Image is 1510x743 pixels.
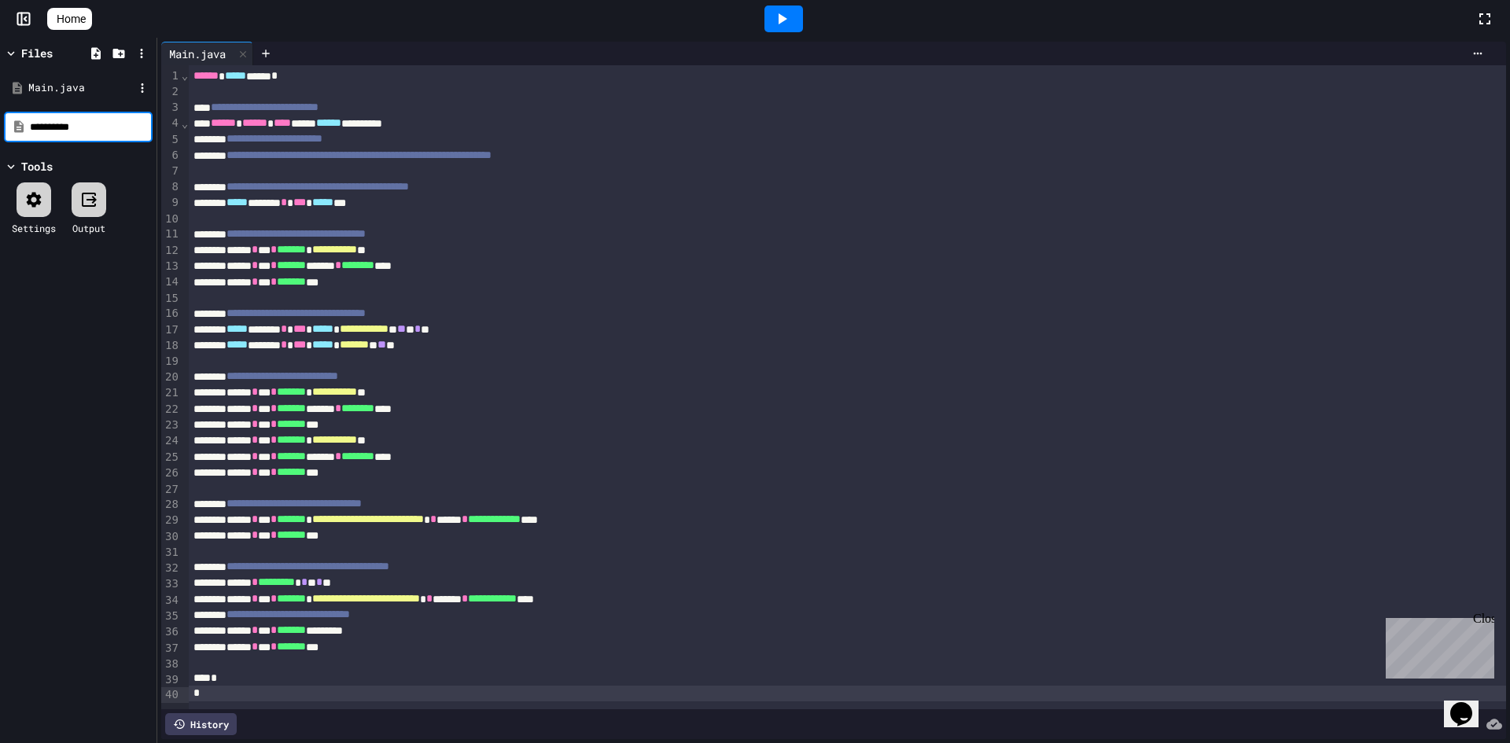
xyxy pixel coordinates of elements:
div: History [165,713,237,735]
div: 8 [161,179,181,195]
div: 33 [161,576,181,592]
div: 30 [161,529,181,545]
div: 28 [161,497,181,513]
div: 9 [161,195,181,211]
div: 6 [161,148,181,164]
div: 3 [161,100,181,116]
div: 17 [161,322,181,338]
div: 4 [161,116,181,131]
div: 37 [161,641,181,657]
div: 15 [161,291,181,307]
div: Files [21,45,53,61]
div: 36 [161,624,181,640]
div: Main.java [161,42,253,65]
div: 24 [161,433,181,449]
div: 20 [161,370,181,385]
div: 7 [161,164,181,179]
div: 22 [161,402,181,417]
div: Settings [12,221,56,235]
div: Chat with us now!Close [6,6,109,100]
div: 10 [161,211,181,227]
div: Main.java [28,80,134,96]
a: Home [47,8,92,30]
div: 19 [161,354,181,370]
div: 12 [161,243,181,259]
div: 35 [161,609,181,624]
div: 25 [161,450,181,465]
div: Tools [21,158,53,175]
iframe: chat widget [1444,680,1494,727]
div: 40 [161,687,181,703]
div: 1 [161,68,181,84]
span: Fold line [181,69,189,82]
div: 34 [161,593,181,609]
div: 32 [161,561,181,576]
div: 38 [161,657,181,672]
span: Fold line [181,117,189,130]
div: 11 [161,226,181,242]
div: 16 [161,306,181,322]
div: 23 [161,417,181,433]
div: 26 [161,465,181,481]
div: 27 [161,482,181,498]
iframe: chat widget [1379,612,1494,679]
div: 13 [161,259,181,274]
div: Main.java [161,46,234,62]
div: 21 [161,385,181,401]
div: 31 [161,545,181,561]
div: 39 [161,672,181,688]
span: Home [57,11,86,27]
div: Output [72,221,105,235]
div: 5 [161,132,181,148]
div: 29 [161,513,181,528]
div: 2 [161,84,181,100]
div: 14 [161,274,181,290]
div: 18 [161,338,181,354]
